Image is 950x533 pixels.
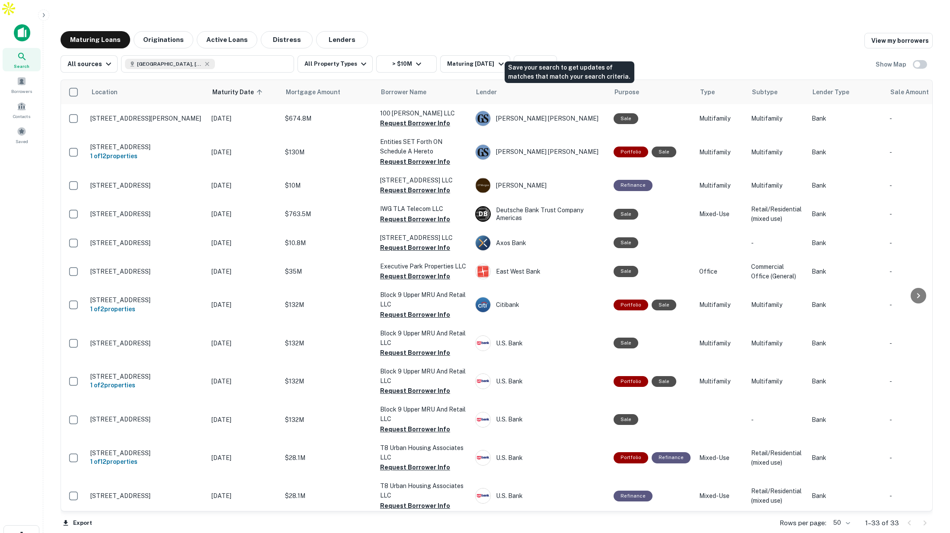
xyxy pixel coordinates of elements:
[476,145,490,160] img: picture
[614,300,648,310] div: This is a portfolio loan with 2 properties
[90,182,203,189] p: [STREET_ADDRESS]
[476,450,490,465] img: picture
[285,338,371,348] p: $132M
[285,114,371,123] p: $674.8M
[751,448,803,467] p: Retail/Residential (mixed use)
[876,60,908,69] h6: Show Map
[380,118,450,128] button: Request Borrower Info
[471,80,609,104] th: Lender
[700,87,715,97] span: Type
[652,300,676,310] div: Sale
[476,374,490,389] img: picture
[699,147,742,157] p: Multifamily
[865,518,899,528] p: 1–33 of 33
[211,300,276,310] p: [DATE]
[614,491,653,501] div: This loan purpose was for refinancing
[699,114,742,123] p: Multifamily
[476,264,490,279] img: picture
[812,181,881,190] p: Bank
[3,48,41,71] a: Search
[614,87,639,97] span: Purpose
[380,204,467,214] p: IWG TLA Telecom LLC
[476,412,490,427] img: picture
[475,412,605,428] div: U.s. Bank
[134,31,193,48] button: Originations
[475,335,605,351] div: U.s. Bank
[864,33,933,48] a: View my borrowers
[381,87,426,97] span: Borrower Name
[479,210,487,219] p: D B
[475,450,605,466] div: U.s. Bank
[380,501,450,511] button: Request Borrower Info
[476,488,490,503] img: picture
[476,236,490,250] img: picture
[609,80,695,104] th: Purpose
[286,87,352,97] span: Mortgage Amount
[907,464,950,505] iframe: Chat Widget
[90,449,203,457] p: [STREET_ADDRESS]
[780,518,826,528] p: Rows per page:
[90,304,203,314] h6: 1 of 2 properties
[475,206,605,222] div: Deutsche Bank Trust Company Americas
[16,138,28,145] span: Saved
[86,80,207,104] th: Location
[751,238,803,248] p: -
[380,481,467,500] p: T8 Urban Housing Associates LLC
[14,63,29,70] span: Search
[90,457,203,466] h6: 1 of 12 properties
[90,373,203,380] p: [STREET_ADDRESS]
[380,156,450,167] button: Request Borrower Info
[812,300,881,310] p: Bank
[699,267,742,276] p: Office
[614,237,638,248] div: Sale
[380,329,467,348] p: Block 9 Upper MRU And Retail LLC
[14,24,30,41] img: capitalize-icon.png
[812,87,849,97] span: Lender Type
[830,517,851,529] div: 50
[90,143,203,151] p: [STREET_ADDRESS]
[812,415,881,424] p: Bank
[380,176,467,185] p: [STREET_ADDRESS] LLC
[751,147,803,157] p: Multifamily
[699,453,742,463] p: Mixed-Use
[614,180,653,191] div: This loan purpose was for refinancing
[3,98,41,121] a: Contacts
[751,114,803,123] p: Multifamily
[699,209,742,219] p: Mixed-Use
[447,59,506,69] div: Maturing [DATE]
[380,233,467,243] p: [STREET_ADDRESS] LLC
[751,415,803,424] p: -
[285,491,371,501] p: $28.1M
[297,55,373,73] button: All Property Types
[751,486,803,505] p: Retail/Residential (mixed use)
[812,338,881,348] p: Bank
[380,462,450,472] button: Request Borrower Info
[211,377,276,386] p: [DATE]
[812,453,881,463] p: Bank
[380,386,450,396] button: Request Borrower Info
[61,517,94,530] button: Export
[211,238,276,248] p: [DATE]
[380,290,467,309] p: Block 9 Upper MRU And Retail LLC
[812,491,881,501] p: Bank
[90,492,203,500] p: [STREET_ADDRESS]
[90,268,203,275] p: [STREET_ADDRESS]
[475,264,605,279] div: East West Bank
[751,181,803,190] p: Multifamily
[90,339,203,347] p: [STREET_ADDRESS]
[695,80,747,104] th: Type
[440,55,510,73] button: Maturing [DATE]
[807,80,885,104] th: Lender Type
[261,31,313,48] button: Distress
[614,376,648,387] div: This is a portfolio loan with 2 properties
[11,88,32,95] span: Borrowers
[812,238,881,248] p: Bank
[376,55,437,73] button: > $10M
[67,59,114,69] div: All sources
[380,348,450,358] button: Request Borrower Info
[380,405,467,424] p: Block 9 Upper MRU And Retail LLC
[652,452,691,463] div: This loan purpose was for refinancing
[380,310,450,320] button: Request Borrower Info
[475,178,605,193] div: [PERSON_NAME]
